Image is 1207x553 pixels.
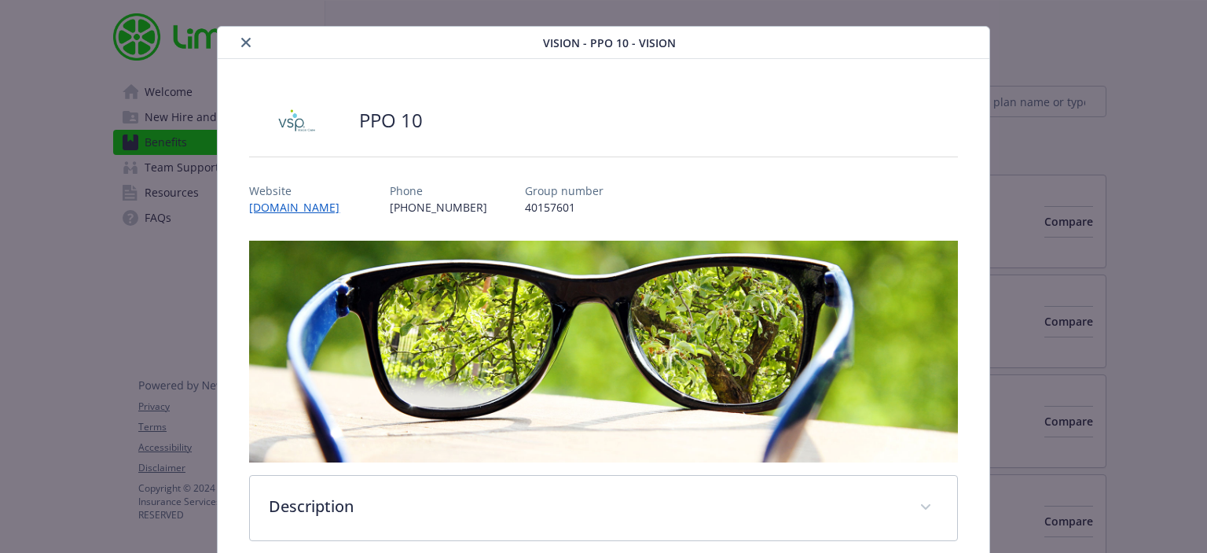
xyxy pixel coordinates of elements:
[390,182,487,199] p: Phone
[249,241,957,463] img: banner
[525,182,603,199] p: Group number
[250,476,956,540] div: Description
[359,107,423,134] h2: PPO 10
[525,199,603,216] p: 40157601
[269,495,900,518] p: Description
[390,199,487,216] p: [PHONE_NUMBER]
[543,35,676,51] span: Vision - PPO 10 - Vision
[249,200,352,215] a: [DOMAIN_NAME]
[237,33,255,52] button: close
[249,182,352,199] p: Website
[249,97,343,144] img: Vision Service Plan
